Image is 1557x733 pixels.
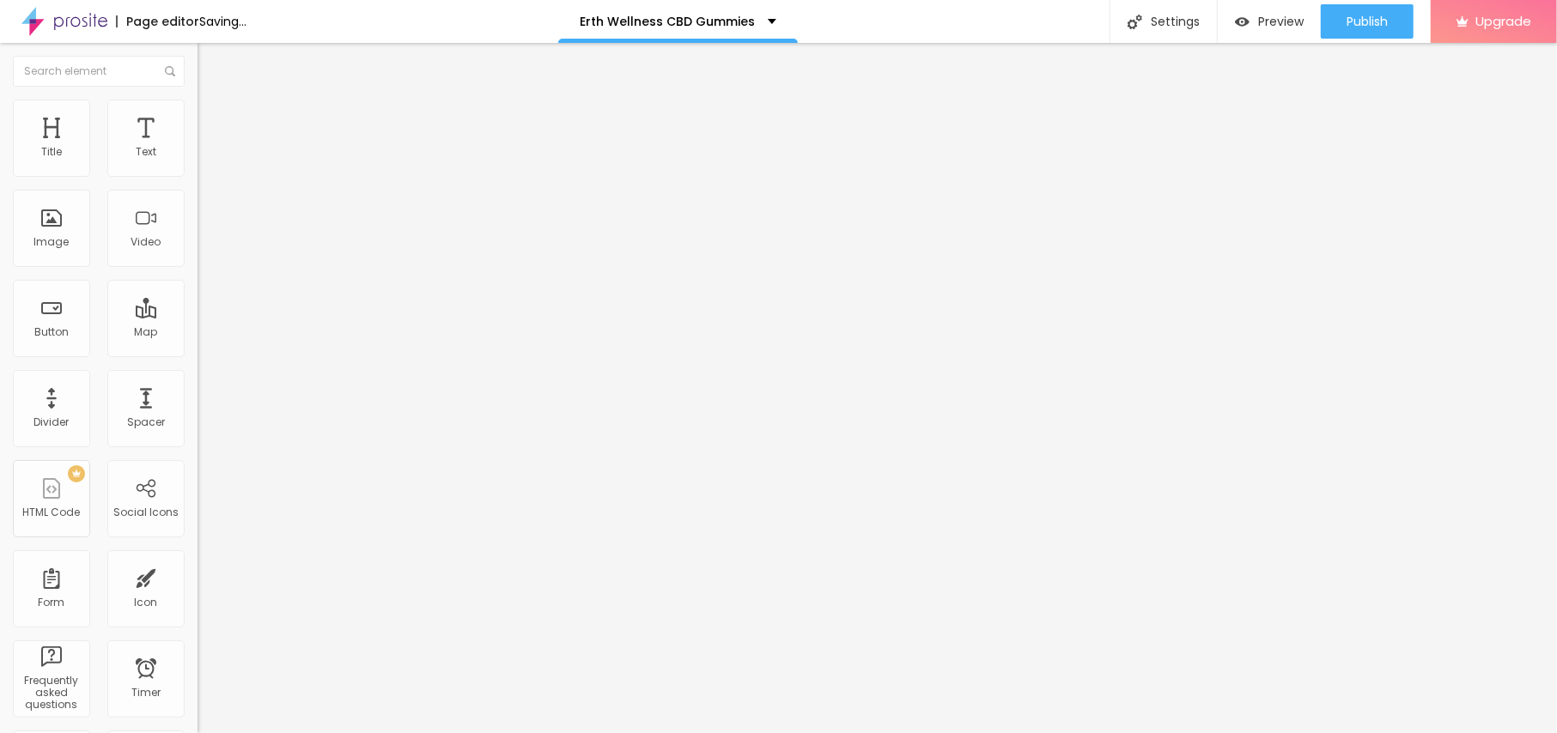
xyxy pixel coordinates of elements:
[131,236,161,248] div: Video
[34,416,70,428] div: Divider
[580,15,755,27] p: Erth Wellness CBD Gummies
[23,506,81,518] div: HTML Code
[116,15,199,27] div: Page editor
[1128,15,1142,29] img: Icone
[13,56,185,87] input: Search element
[1218,4,1321,39] button: Preview
[135,597,158,609] div: Icon
[198,43,1557,733] iframe: Editor
[1235,15,1250,29] img: view-1.svg
[17,675,85,712] div: Frequently asked questions
[34,236,70,248] div: Image
[113,506,179,518] div: Social Icons
[1321,4,1414,39] button: Publish
[34,326,69,338] div: Button
[199,15,246,27] div: Saving...
[136,146,156,158] div: Text
[41,146,62,158] div: Title
[1475,14,1531,28] span: Upgrade
[127,416,165,428] div: Spacer
[1258,15,1304,28] span: Preview
[165,66,175,76] img: Icone
[39,597,65,609] div: Form
[1347,15,1388,28] span: Publish
[131,687,161,699] div: Timer
[135,326,158,338] div: Map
